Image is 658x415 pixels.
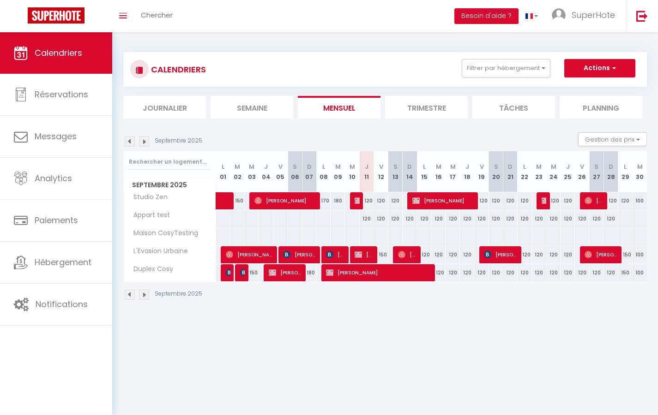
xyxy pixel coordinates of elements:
abbr: D [508,162,513,171]
abbr: S [393,162,398,171]
span: Patureau Léa [226,264,230,281]
th: 19 [474,151,489,192]
abbr: M [235,162,240,171]
div: 120 [532,210,546,227]
div: 120 [604,210,618,227]
div: 120 [388,210,403,227]
div: 120 [417,210,431,227]
abbr: M [350,162,355,171]
div: 120 [489,210,503,227]
div: 120 [561,210,575,227]
abbr: D [307,162,312,171]
div: 120 [446,264,460,281]
abbr: L [222,162,224,171]
th: 05 [273,151,288,192]
div: 120 [589,264,604,281]
div: 120 [489,192,503,209]
abbr: M [551,162,556,171]
div: 120 [446,246,460,263]
li: Journalier [123,96,206,119]
th: 02 [230,151,245,192]
div: 120 [431,264,446,281]
span: Appart test [125,210,172,220]
th: 06 [288,151,302,192]
abbr: M [335,162,341,171]
img: Super Booking [28,7,85,24]
th: 15 [417,151,431,192]
div: 150 [618,246,633,263]
th: 12 [374,151,388,192]
li: Planning [560,96,642,119]
div: 120 [374,210,388,227]
th: 14 [403,151,417,192]
span: Paiements [35,214,78,226]
div: 120 [460,210,474,227]
span: Studio Zen [125,192,170,202]
span: [PERSON_NAME] [355,192,359,209]
span: Analytics [35,172,72,184]
img: ... [552,8,566,22]
div: 120 [575,264,589,281]
abbr: L [322,162,325,171]
span: Notifications [36,298,88,310]
button: Ouvrir le widget de chat LiveChat [7,4,35,31]
th: 07 [302,151,316,192]
div: 120 [604,264,618,281]
input: Rechercher un logement... [129,154,211,170]
span: [PERSON_NAME] [585,192,604,209]
div: 120 [604,192,618,209]
th: 30 [633,151,647,192]
th: 27 [589,151,604,192]
abbr: J [264,162,268,171]
div: 120 [403,210,417,227]
span: [PERSON_NAME] [240,264,245,281]
div: 180 [302,264,316,281]
th: 29 [618,151,633,192]
span: Maison CosyTesting [125,228,200,238]
div: 120 [546,210,561,227]
button: Actions [564,59,635,77]
th: 17 [446,151,460,192]
span: [PERSON_NAME] [585,246,618,263]
div: 120 [518,246,532,263]
div: 120 [360,192,374,209]
th: 01 [216,151,230,192]
div: 120 [532,264,546,281]
div: 120 [518,210,532,227]
th: 04 [259,151,273,192]
div: 100 [633,264,647,281]
abbr: J [566,162,570,171]
span: Septembre 2025 [124,178,216,192]
button: Besoin d'aide ? [454,8,519,24]
h3: CALENDRIERS [149,59,206,80]
div: 120 [503,192,518,209]
span: L'Evasion Urbaine [125,246,190,256]
div: 120 [546,192,561,209]
span: [PERSON_NAME] [PERSON_NAME] [542,192,546,209]
div: 120 [518,264,532,281]
div: 120 [546,246,561,263]
th: 10 [345,151,359,192]
span: Messages [35,130,77,142]
div: 150 [618,264,633,281]
button: Gestion des prix [578,132,647,146]
abbr: M [436,162,441,171]
abbr: M [249,162,254,171]
div: 120 [546,264,561,281]
p: Septembre 2025 [155,290,202,298]
span: [PERSON_NAME] [326,246,345,263]
div: 120 [618,192,633,209]
th: 18 [460,151,474,192]
div: 120 [446,210,460,227]
th: 24 [546,151,561,192]
abbr: L [624,162,627,171]
div: 170 [316,192,331,209]
div: 100 [633,192,647,209]
th: 26 [575,151,589,192]
div: 120 [388,192,403,209]
div: 120 [503,210,518,227]
abbr: L [423,162,426,171]
th: 13 [388,151,403,192]
span: [PERSON_NAME] [269,264,302,281]
div: 120 [460,246,474,263]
